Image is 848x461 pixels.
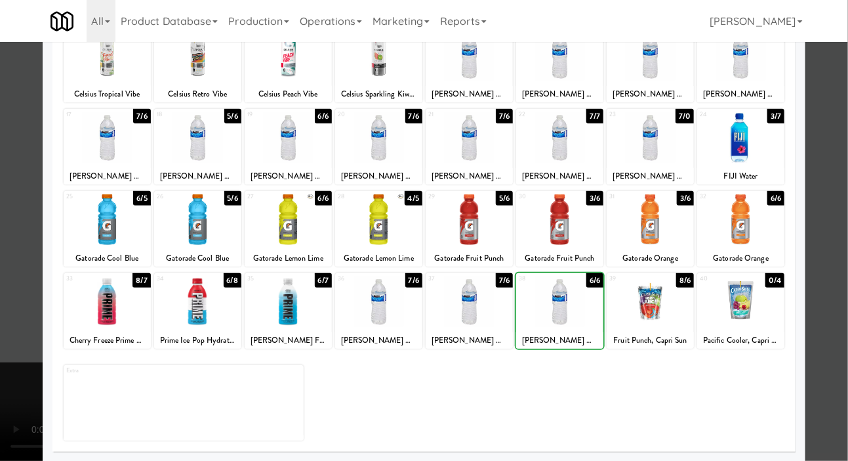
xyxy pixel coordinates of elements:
[245,191,332,267] div: 276/6Gatorade Lemon Lime
[609,273,651,284] div: 39
[607,27,694,102] div: 155/0[PERSON_NAME] Water Bottle
[516,273,603,349] div: 386/6[PERSON_NAME] Water Bottle
[224,273,241,288] div: 6/8
[765,273,784,288] div: 0/4
[518,332,601,349] div: [PERSON_NAME] Water Bottle
[516,86,603,102] div: [PERSON_NAME] Water Bottle
[516,332,603,349] div: [PERSON_NAME] Water Bottle
[64,250,151,267] div: Gatorade Cool Blue
[64,168,151,185] div: [PERSON_NAME] Water Bottle
[66,109,108,120] div: 17
[337,250,420,267] div: Gatorade Lemon Lime
[335,191,422,267] div: 284/5Gatorade Lemon Lime
[607,191,694,267] div: 313/6Gatorade Orange
[245,273,332,349] div: 356/7[PERSON_NAME] Freeze Prime Hydration
[154,332,241,349] div: Prime Ice Pop Hydration
[335,273,422,349] div: 367/6[PERSON_NAME] Water Bottle
[426,86,513,102] div: [PERSON_NAME] Water Bottle
[607,250,694,267] div: Gatorade Orange
[700,191,741,202] div: 32
[405,191,422,206] div: 4/5
[426,250,513,267] div: Gatorade Fruit Punch
[607,332,694,349] div: Fruit Punch, Capri Sun
[335,27,422,102] div: 127/7Celsius Sparkling Kiwi Guava
[64,86,151,102] div: Celsius Tropical Vibe
[245,86,332,102] div: Celsius Peach Vibe
[767,191,784,206] div: 6/6
[66,273,108,284] div: 33
[767,109,784,123] div: 3/7
[154,109,241,185] div: 185/6[PERSON_NAME] Water Bottle
[607,168,694,185] div: [PERSON_NAME] Water Bottle
[247,191,289,202] div: 27
[516,168,603,185] div: [PERSON_NAME] Water Bottle
[337,86,420,102] div: Celsius Sparkling Kiwi Guava
[516,27,603,102] div: 145/0[PERSON_NAME] Water Bottle
[426,109,513,185] div: 217/6[PERSON_NAME] Water Bottle
[154,27,241,102] div: 106/6Celsius Retro Vibe
[405,109,422,123] div: 7/6
[518,168,601,185] div: [PERSON_NAME] Water Bottle
[66,191,108,202] div: 25
[245,332,332,349] div: [PERSON_NAME] Freeze Prime Hydration
[132,273,150,288] div: 8/7
[609,168,692,185] div: [PERSON_NAME] Water Bottle
[64,109,151,185] div: 177/6[PERSON_NAME] Water Bottle
[66,86,149,102] div: Celsius Tropical Vibe
[697,109,784,185] div: 243/7FIJI Water
[676,109,694,123] div: 7/0
[154,273,241,349] div: 346/8Prime Ice Pop Hydration
[428,332,511,349] div: [PERSON_NAME] Water Bottle
[245,168,332,185] div: [PERSON_NAME] Water Bottle
[697,191,784,267] div: 326/6Gatorade Orange
[428,191,470,202] div: 29
[157,273,198,284] div: 34
[677,191,694,206] div: 3/6
[338,273,379,284] div: 36
[496,109,513,123] div: 7/6
[247,168,330,185] div: [PERSON_NAME] Water Bottle
[64,273,151,349] div: 338/7Cherry Freeze Prime Hydration
[699,86,782,102] div: [PERSON_NAME] Water Bottle
[337,168,420,185] div: [PERSON_NAME] Water Bottle
[337,332,420,349] div: [PERSON_NAME] Water Bottle
[586,191,603,206] div: 3/6
[428,273,470,284] div: 37
[519,191,560,202] div: 30
[496,273,513,288] div: 7/6
[697,27,784,102] div: 165/0[PERSON_NAME] Water Bottle
[519,273,560,284] div: 38
[516,191,603,267] div: 303/6Gatorade Fruit Punch
[697,332,784,349] div: Pacific Cooler, Capri Sun
[335,109,422,185] div: 207/6[PERSON_NAME] Water Bottle
[699,250,782,267] div: Gatorade Orange
[428,109,470,120] div: 21
[609,109,651,120] div: 23
[247,86,330,102] div: Celsius Peach Vibe
[586,109,603,123] div: 7/7
[607,86,694,102] div: [PERSON_NAME] Water Bottle
[516,250,603,267] div: Gatorade Fruit Punch
[66,250,149,267] div: Gatorade Cool Blue
[676,273,694,288] div: 8/6
[609,191,651,202] div: 31
[64,27,151,102] div: 96/6Celsius Tropical Vibe
[156,86,239,102] div: Celsius Retro Vibe
[66,332,149,349] div: Cherry Freeze Prime Hydration
[405,273,422,288] div: 7/6
[519,109,560,120] div: 22
[426,332,513,349] div: [PERSON_NAME] Water Bottle
[699,332,782,349] div: Pacific Cooler, Capri Sun
[156,250,239,267] div: Gatorade Cool Blue
[335,250,422,267] div: Gatorade Lemon Lime
[247,250,330,267] div: Gatorade Lemon Lime
[428,250,511,267] div: Gatorade Fruit Punch
[245,109,332,185] div: 196/6[PERSON_NAME] Water Bottle
[700,109,741,120] div: 24
[607,109,694,185] div: 237/0[PERSON_NAME] Water Bottle
[245,27,332,102] div: 117/6Celsius Peach Vibe
[66,365,184,376] div: Extra
[426,273,513,349] div: 377/6[PERSON_NAME] Water Bottle
[335,168,422,185] div: [PERSON_NAME] Water Bottle
[64,365,304,441] div: Extra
